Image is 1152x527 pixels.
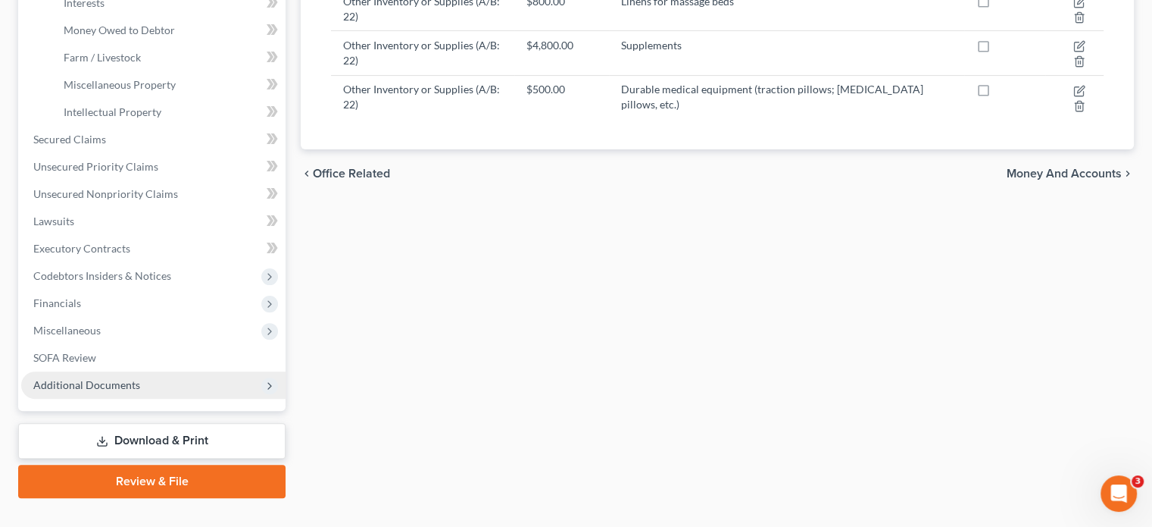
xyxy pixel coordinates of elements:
span: Farm / Livestock [64,51,141,64]
span: Office Related [313,168,390,180]
a: Secured Claims [21,126,286,153]
span: Additional Documents [33,378,140,391]
span: Miscellaneous [33,324,101,337]
span: Money Owed to Debtor [64,24,175,36]
span: Financials [33,296,81,309]
span: Miscellaneous Property [64,78,176,91]
span: Codebtors Insiders & Notices [33,269,171,282]
a: Money Owed to Debtor [52,17,286,44]
a: Intellectual Property [52,99,286,126]
span: Unsecured Nonpriority Claims [33,187,178,200]
i: chevron_right [1122,168,1134,180]
a: Unsecured Priority Claims [21,153,286,180]
td: $500.00 [514,75,609,119]
span: Money and Accounts [1007,168,1122,180]
span: Executory Contracts [33,242,130,255]
td: Durable medical equipment (traction pillows; [MEDICAL_DATA] pillows, etc.) [609,75,963,119]
a: Executory Contracts [21,235,286,262]
a: SOFA Review [21,344,286,372]
span: 3 [1132,475,1144,488]
td: $4,800.00 [514,31,609,75]
span: SOFA Review [33,351,96,364]
td: Supplements [609,31,963,75]
a: Review & File [18,465,286,498]
a: Download & Print [18,423,286,459]
iframe: Intercom live chat [1100,475,1137,512]
span: Secured Claims [33,133,106,146]
span: Intellectual Property [64,105,161,118]
i: chevron_left [301,168,313,180]
td: Other Inventory or Supplies (A/B: 22) [331,31,514,75]
td: Other Inventory or Supplies (A/B: 22) [331,75,514,119]
span: Lawsuits [33,215,74,227]
span: Unsecured Priority Claims [33,160,158,173]
a: Lawsuits [21,208,286,235]
button: chevron_left Office Related [301,168,390,180]
a: Unsecured Nonpriority Claims [21,180,286,208]
a: Farm / Livestock [52,44,286,71]
button: Money and Accounts chevron_right [1007,168,1134,180]
a: Miscellaneous Property [52,71,286,99]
